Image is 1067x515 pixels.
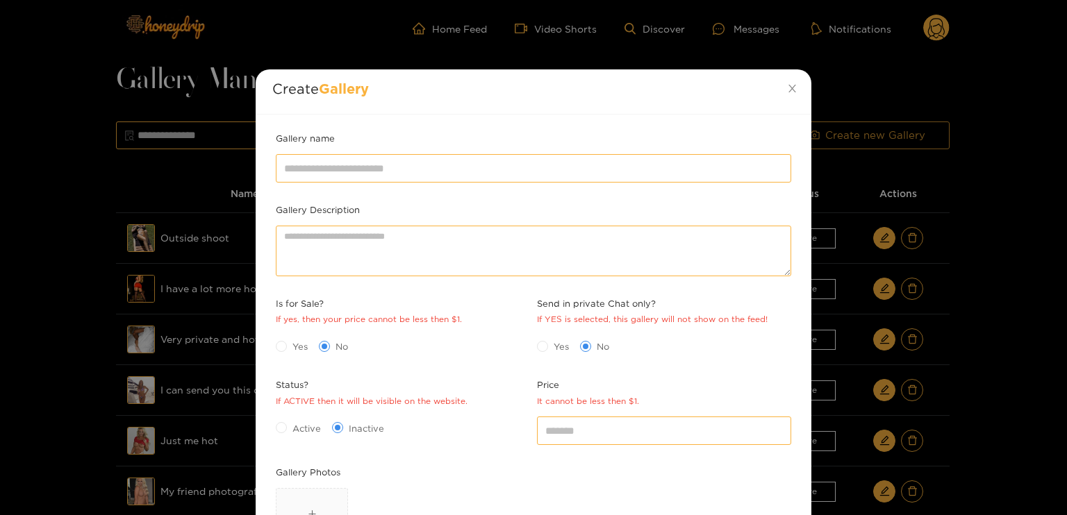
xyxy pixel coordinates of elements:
[276,203,360,217] label: Gallery Description
[343,421,390,435] span: Inactive
[272,81,795,96] h2: Create
[537,395,639,408] div: It cannot be less then $1.
[537,313,768,326] div: If YES is selected, this gallery will not show on the feed!
[787,83,797,94] span: close
[330,339,354,353] span: No
[276,296,462,310] span: Is for Sale?
[276,131,335,145] label: Gallery name
[276,226,791,276] textarea: Gallery Description
[772,69,811,108] button: Close
[591,339,615,353] span: No
[548,339,574,353] span: Yes
[276,313,462,326] div: If yes, then your price cannot be less then $1.
[276,395,468,408] div: If ACTIVE then it will be visible on the website.
[276,378,468,391] span: Status?
[537,378,639,391] span: Price
[276,465,340,479] label: Gallery Photos
[319,81,369,96] span: Gallery
[537,296,768,310] span: Send in private Chat only?
[287,339,313,353] span: Yes
[287,421,326,435] span: Active
[276,154,791,182] input: Gallery name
